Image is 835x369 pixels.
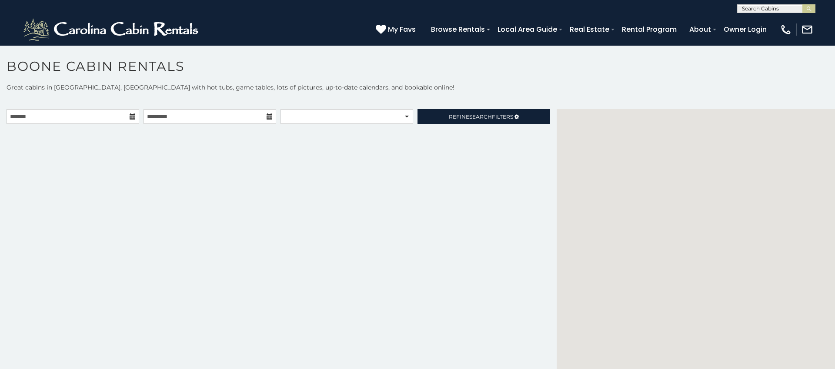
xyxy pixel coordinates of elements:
span: Refine Filters [449,113,513,120]
a: RefineSearchFilters [417,109,550,124]
a: Browse Rentals [427,22,489,37]
a: About [685,22,715,37]
span: My Favs [388,24,416,35]
img: White-1-2.png [22,17,202,43]
img: phone-regular-white.png [780,23,792,36]
a: Real Estate [565,22,614,37]
a: Local Area Guide [493,22,561,37]
img: mail-regular-white.png [801,23,813,36]
a: Rental Program [618,22,681,37]
a: My Favs [376,24,418,35]
a: Owner Login [719,22,771,37]
span: Search [469,113,492,120]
